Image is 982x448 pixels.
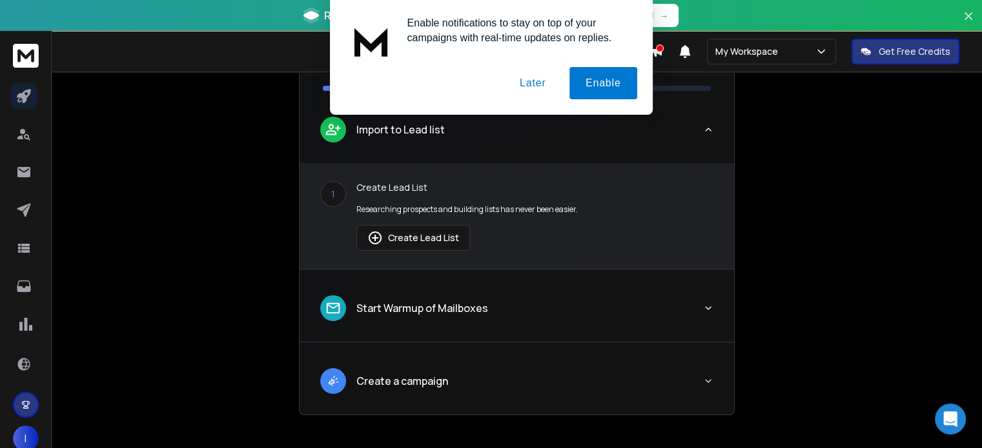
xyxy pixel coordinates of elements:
div: 1 [320,181,346,207]
p: Create a campaign [356,373,448,389]
button: Create Lead List [356,225,470,251]
img: lead [325,373,342,389]
img: notification icon [345,15,397,67]
div: leadImport to Lead list [300,163,734,269]
img: lead [367,230,383,246]
button: leadImport to Lead list [300,106,734,163]
button: Later [504,67,562,99]
div: Enable notifications to stay on top of your campaigns with real-time updates on replies. [397,15,637,45]
img: lead [325,121,342,137]
button: leadCreate a campaign [300,358,734,414]
img: lead [325,300,342,317]
p: Start Warmup of Mailboxes [356,300,488,316]
p: Researching prospects and building lists has never been easier. [356,204,713,215]
p: Create Lead List [356,181,713,194]
p: Import to Lead list [356,122,445,137]
button: Enable [569,67,637,99]
button: leadStart Warmup of Mailboxes [300,285,734,342]
div: Open Intercom Messenger [935,404,966,434]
